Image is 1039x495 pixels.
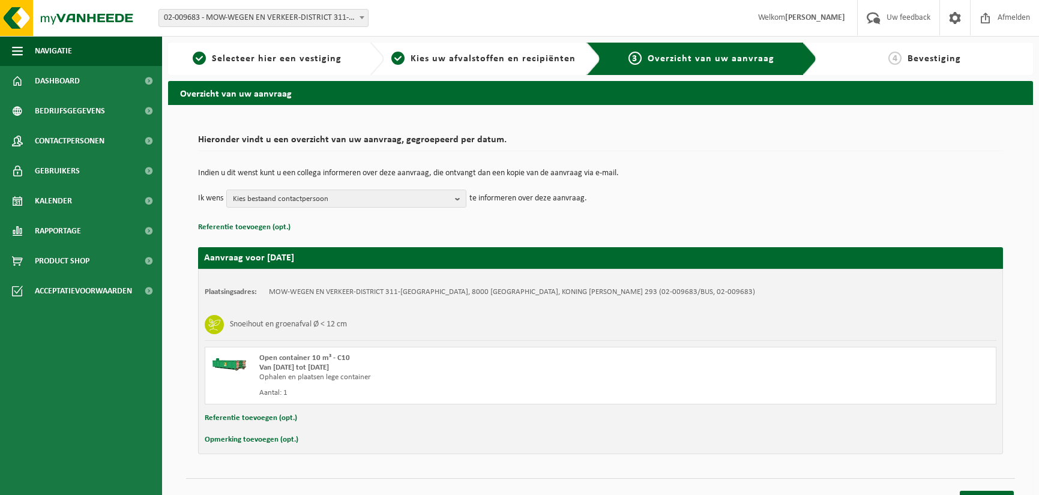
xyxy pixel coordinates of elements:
span: Gebruikers [35,156,80,186]
button: Opmerking toevoegen (opt.) [205,432,298,448]
span: Rapportage [35,216,81,246]
span: Bevestiging [908,54,961,64]
p: Ik wens [198,190,223,208]
span: Overzicht van uw aanvraag [648,54,774,64]
span: Kalender [35,186,72,216]
h2: Hieronder vindt u een overzicht van uw aanvraag, gegroepeerd per datum. [198,135,1003,151]
p: Indien u dit wenst kunt u een collega informeren over deze aanvraag, die ontvangt dan een kopie v... [198,169,1003,178]
div: Aantal: 1 [259,388,649,398]
strong: Van [DATE] tot [DATE] [259,364,329,371]
span: 3 [628,52,642,65]
button: Kies bestaand contactpersoon [226,190,466,208]
span: Bedrijfsgegevens [35,96,105,126]
h2: Overzicht van uw aanvraag [168,81,1033,104]
img: HK-XC-10-GN-00.png [211,353,247,371]
strong: Aanvraag voor [DATE] [204,253,294,263]
span: Contactpersonen [35,126,104,156]
a: 1Selecteer hier een vestiging [174,52,360,66]
h3: Snoeihout en groenafval Ø < 12 cm [230,315,347,334]
strong: Plaatsingsadres: [205,288,257,296]
span: Acceptatievoorwaarden [35,276,132,306]
span: Kies uw afvalstoffen en recipiënten [411,54,576,64]
span: 4 [888,52,902,65]
span: Open container 10 m³ - C10 [259,354,350,362]
span: 02-009683 - MOW-WEGEN EN VERKEER-DISTRICT 311-BRUGGE - 8000 BRUGGE, KONING ALBERT I LAAN 293 [159,10,368,26]
p: te informeren over deze aanvraag. [469,190,587,208]
span: 02-009683 - MOW-WEGEN EN VERKEER-DISTRICT 311-BRUGGE - 8000 BRUGGE, KONING ALBERT I LAAN 293 [158,9,369,27]
span: 2 [391,52,405,65]
span: Product Shop [35,246,89,276]
button: Referentie toevoegen (opt.) [198,220,291,235]
span: Selecteer hier een vestiging [212,54,342,64]
a: 2Kies uw afvalstoffen en recipiënten [390,52,576,66]
strong: [PERSON_NAME] [785,13,845,22]
span: Kies bestaand contactpersoon [233,190,450,208]
span: Navigatie [35,36,72,66]
span: 1 [193,52,206,65]
td: MOW-WEGEN EN VERKEER-DISTRICT 311-[GEOGRAPHIC_DATA], 8000 [GEOGRAPHIC_DATA], KONING [PERSON_NAME]... [269,287,755,297]
button: Referentie toevoegen (opt.) [205,410,297,426]
span: Dashboard [35,66,80,96]
div: Ophalen en plaatsen lege container [259,373,649,382]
